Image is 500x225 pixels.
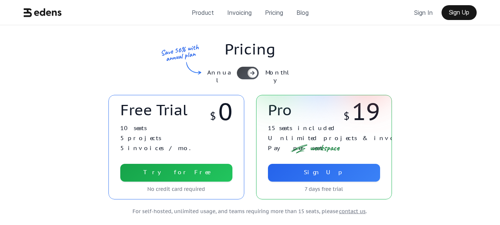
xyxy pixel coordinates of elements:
p: Product [192,7,214,18]
p: Pro [268,101,292,119]
p: Try for Free [143,169,209,176]
p: Blog [296,7,309,18]
p: $ [210,110,216,122]
p: Free Trial [120,101,187,119]
a: Product [186,5,220,20]
p: workspace [310,145,339,151]
p: 5 projects [120,135,161,142]
p: 10 seats [120,125,147,132]
a: contact us. [338,208,368,215]
p: For self-hosted, unlimited usage, and teams requiring more than 15 seats, please [132,208,338,215]
a: Blog [291,5,315,20]
p: Sign In [414,7,433,18]
a: Sign Up [268,164,380,182]
p: Pricing [265,7,283,18]
p: Pay per seat [268,145,322,152]
p: 0 [218,101,232,122]
p: 15 seats included [268,125,336,132]
a: Pricing [259,5,289,20]
a: Try for Free [120,164,232,182]
p: No credit card required [120,186,232,192]
p: Invoicing [227,7,252,18]
a: Sign In [408,5,439,20]
p: Save 56% with annual plan [153,42,207,64]
p: Pricing [225,40,275,58]
p: 5 invoices / mo. [120,145,191,152]
span: contact us [339,208,366,215]
p: . [339,208,367,215]
p: Sign Up [304,169,344,176]
p: Annual [205,69,232,84]
a: Invoicing [221,5,258,20]
p: 7 days free trial [268,186,380,192]
p: Sign Up [449,9,469,16]
p: Unlimited projects & invoices [268,135,410,142]
a: Sign Up [442,5,477,20]
p: Monthly [263,69,295,84]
